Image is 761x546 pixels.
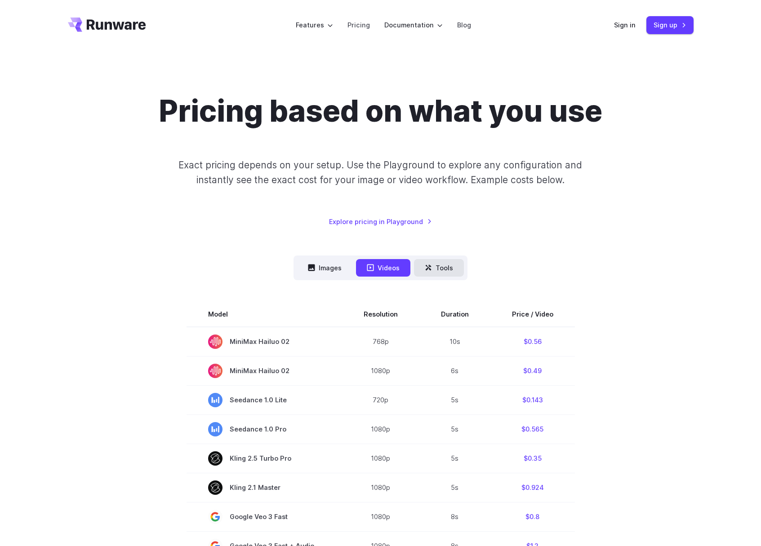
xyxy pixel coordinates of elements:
[342,473,419,502] td: 1080p
[208,393,320,407] span: Seedance 1.0 Lite
[208,335,320,349] span: MiniMax Hailuo 02
[490,302,575,327] th: Price / Video
[342,414,419,444] td: 1080p
[342,385,419,414] td: 720p
[159,93,602,129] h1: Pricing based on what you use
[208,480,320,495] span: Kling 2.1 Master
[208,422,320,436] span: Seedance 1.0 Pro
[419,473,490,502] td: 5s
[490,385,575,414] td: $0.143
[646,16,694,34] a: Sign up
[342,444,419,473] td: 1080p
[457,20,471,30] a: Blog
[490,356,575,385] td: $0.49
[419,385,490,414] td: 5s
[296,20,333,30] label: Features
[297,259,352,277] button: Images
[384,20,443,30] label: Documentation
[356,259,410,277] button: Videos
[490,444,575,473] td: $0.35
[187,302,342,327] th: Model
[342,302,419,327] th: Resolution
[490,414,575,444] td: $0.565
[208,510,320,524] span: Google Veo 3 Fast
[342,356,419,385] td: 1080p
[419,414,490,444] td: 5s
[490,502,575,531] td: $0.8
[419,302,490,327] th: Duration
[419,444,490,473] td: 5s
[419,327,490,357] td: 10s
[329,216,432,227] a: Explore pricing in Playground
[414,259,464,277] button: Tools
[342,327,419,357] td: 768p
[208,364,320,378] span: MiniMax Hailuo 02
[419,502,490,531] td: 8s
[342,502,419,531] td: 1080p
[490,327,575,357] td: $0.56
[419,356,490,385] td: 6s
[208,451,320,466] span: Kling 2.5 Turbo Pro
[490,473,575,502] td: $0.924
[614,20,636,30] a: Sign in
[68,18,146,32] a: Go to /
[347,20,370,30] a: Pricing
[161,158,599,188] p: Exact pricing depends on your setup. Use the Playground to explore any configuration and instantl...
